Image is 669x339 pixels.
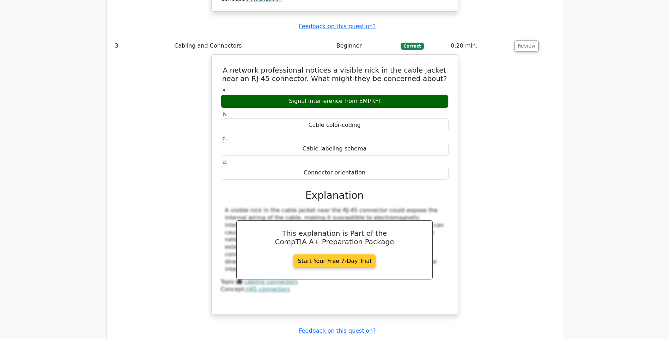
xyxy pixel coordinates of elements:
div: Cable labeling schema [221,142,449,156]
div: Topic: [221,278,449,286]
h3: Explanation [225,190,444,202]
td: Cabling and Connectors [171,36,334,56]
div: Concept: [221,286,449,293]
span: d. [223,159,228,165]
a: Feedback on this question? [299,327,376,334]
a: cabling connectors [244,278,298,285]
h5: A network professional notices a visible nick in the cable jacket near an RJ-45 connector. What m... [220,66,449,83]
div: Connector orientation [221,166,449,180]
span: b. [223,111,228,118]
td: 0:20 min. [448,36,512,56]
div: A visible nick in the cable jacket near the RJ-45 connector could expose the internal wiring of t... [225,207,444,273]
a: rj45 connectors [246,286,290,292]
a: Start Your Free 7-Day Trial [293,254,376,268]
span: c. [223,135,227,142]
div: Cable color-coding [221,118,449,132]
span: a. [223,87,228,94]
td: Beginner [334,36,398,56]
button: Review [515,41,539,51]
div: Signal interference from EMI/RFI [221,94,449,108]
td: 3 [112,36,172,56]
span: Correct [401,43,424,50]
a: Feedback on this question? [299,23,376,30]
